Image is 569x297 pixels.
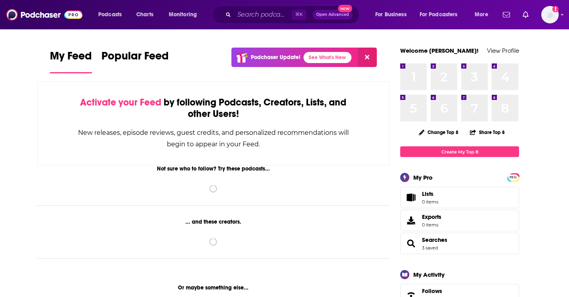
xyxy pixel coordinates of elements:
[422,245,438,251] a: 3 saved
[541,6,559,23] button: Show profile menu
[500,8,513,21] a: Show notifications dropdown
[77,127,349,150] div: New releases, episode reviews, guest credits, and personalized recommendations will begin to appe...
[80,96,161,108] span: Activate your Feed
[413,271,445,278] div: My Activity
[37,165,390,172] div: Not sure who to follow? Try these podcasts...
[313,10,353,19] button: Open AdvancedNew
[169,9,197,20] span: Monitoring
[400,210,519,231] a: Exports
[50,49,92,67] span: My Feed
[131,8,158,21] a: Charts
[101,49,169,73] a: Popular Feed
[304,52,351,63] a: See What's New
[414,127,463,137] button: Change Top 8
[234,8,292,21] input: Search podcasts, credits, & more...
[422,287,442,295] span: Follows
[519,8,532,21] a: Show notifications dropdown
[37,218,390,225] div: ... and these creators.
[487,47,519,54] a: View Profile
[220,6,367,24] div: Search podcasts, credits, & more...
[251,54,300,61] p: Podchaser Update!
[316,13,349,17] span: Open Advanced
[403,238,419,249] a: Searches
[475,9,488,20] span: More
[422,222,441,228] span: 0 items
[422,236,447,243] a: Searches
[422,213,441,220] span: Exports
[163,8,207,21] button: open menu
[470,125,505,140] button: Share Top 8
[292,10,306,20] span: ⌘ K
[414,8,469,21] button: open menu
[552,6,559,12] svg: Add a profile image
[400,146,519,157] a: Create My Top 8
[77,97,349,120] div: by following Podcasts, Creators, Lists, and other Users!
[400,47,479,54] a: Welcome [PERSON_NAME]!
[101,49,169,67] span: Popular Feed
[98,9,122,20] span: Podcasts
[400,233,519,254] span: Searches
[420,9,458,20] span: For Podcasters
[37,284,390,291] div: Or maybe something else...
[400,187,519,208] a: Lists
[375,9,407,20] span: For Business
[422,199,438,205] span: 0 items
[403,192,419,203] span: Lists
[370,8,416,21] button: open menu
[403,215,419,226] span: Exports
[413,174,433,181] div: My Pro
[469,8,498,21] button: open menu
[50,49,92,73] a: My Feed
[422,190,438,197] span: Lists
[422,287,495,295] a: Follows
[422,190,433,197] span: Lists
[136,9,153,20] span: Charts
[93,8,132,21] button: open menu
[338,5,352,12] span: New
[541,6,559,23] img: User Profile
[541,6,559,23] span: Logged in as camsdkc
[6,7,82,22] img: Podchaser - Follow, Share and Rate Podcasts
[508,174,518,180] a: PRO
